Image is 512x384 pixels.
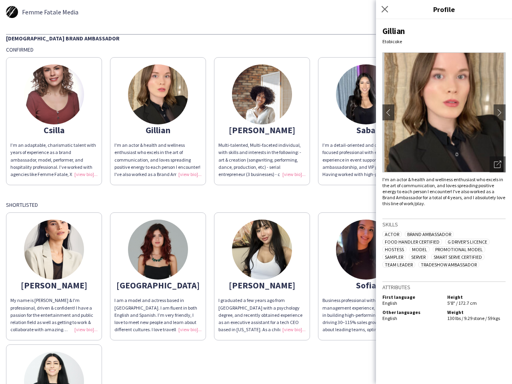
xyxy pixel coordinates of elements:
span: English [382,300,397,306]
img: thumb-35fa3feb-fcf2-430b-b907-b0b90241f34d.jpg [128,220,188,280]
span: 5'8" / 172.7 cm [447,300,477,306]
div: I am a model and actress based in [GEOGRAPHIC_DATA]. I am fluent in both English and Spanish. I’m... [114,297,202,333]
h3: Attributes [382,284,506,291]
span: Food Handler Certified [382,239,442,245]
div: [PERSON_NAME] [218,282,306,289]
h3: Profile [376,4,512,14]
span: Sampler [382,254,406,260]
div: Saba [322,126,410,134]
span: Team Leader [382,262,415,268]
span: I'm an actor & health and wellness enthusiast who excels in the art of communication, and loves s... [114,142,201,192]
span: Promotional Model [433,246,485,252]
div: I graduated a few years ago from [GEOGRAPHIC_DATA] with a psychology degree, and recently obtaine... [218,297,306,333]
div: [GEOGRAPHIC_DATA] [114,282,202,289]
span: 130 lbs / 9.29 stone / 59 kgs [447,315,500,321]
img: thumb-687557a3ccd97.jpg [336,64,396,124]
h3: Skills [382,221,506,228]
img: thumb-ccd8f9e4-34f5-45c6-b702-e2d621c1b25d.jpg [232,64,292,124]
div: [PERSON_NAME] [218,126,306,134]
span: Server [409,254,428,260]
h5: Height [447,294,506,300]
span: Model [410,246,430,252]
div: Gillian [114,126,202,134]
img: thumb-686ed2b01dae5.jpeg [128,64,188,124]
h5: Other languages [382,309,441,315]
img: Crew avatar or photo [382,52,506,172]
div: Etobicoke [382,38,506,44]
div: Shortlisted [6,201,506,208]
span: I'm an actor & health and wellness enthusiast who excels in the art of communication, and loves s... [382,176,505,206]
div: My name is [PERSON_NAME] & I'm professional, driven & confident! I have a passion for the enterta... [10,297,98,333]
div: Multi-talented, Multi-faceted individual, with skills and interests in the following: - art & cre... [218,142,306,178]
img: thumb-5d261e8036265.jpg [6,6,18,18]
div: [DEMOGRAPHIC_DATA] Brand Ambassador [6,34,506,42]
span: Hostess [382,246,406,252]
img: thumb-4404051c-6014-4609-84ce-abbf3c8e62f3.jpg [336,220,396,280]
div: Confirmed [6,46,506,53]
span: Femme Fatale Media [22,8,78,16]
span: Smart Serve Certified [431,254,484,260]
span: Tradeshow Ambassador [418,262,479,268]
span: Brand Ambassador [405,231,454,237]
div: Open photos pop-in [490,156,506,172]
h5: Weight [447,309,506,315]
span: English [382,315,397,321]
div: I’m an adaptable, charismatic talent with years of experience as a brand ambassador, model, perfo... [10,142,98,178]
div: Business professional with over a decade of management experience, award-winning in building high... [322,297,410,333]
img: thumb-68a7447e5e02d.png [24,220,84,280]
span: Actor [382,231,402,237]
div: Gillian [382,26,506,36]
img: thumb-526dc572-1bf3-40d4-a38a-5d3a078f091f.jpg [24,64,84,124]
div: [PERSON_NAME] [10,282,98,289]
div: I’m a detail-oriented and customer-focused professional with extensive experience in event suppor... [322,142,410,178]
img: thumb-4ef09eab-5109-47b9-bb7f-77f7103c1f44.jpg [232,220,292,280]
h5: First language [382,294,441,300]
span: G Driver's Licence [445,239,490,245]
div: Csilla [10,126,98,134]
div: Sofia [322,282,410,289]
